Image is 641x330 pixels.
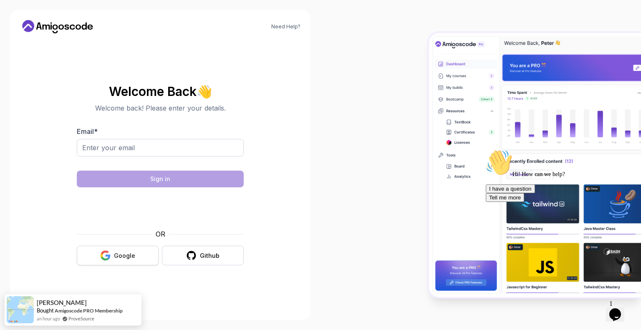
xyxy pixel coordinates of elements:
[20,20,95,33] a: Home link
[68,316,94,321] a: ProveSource
[156,229,165,239] p: OR
[606,297,633,322] iframe: chat widget
[77,85,244,98] h2: Welcome Back
[114,252,135,260] div: Google
[77,171,244,187] button: Sign in
[200,252,220,260] div: Github
[3,3,154,56] div: 👋Hi! How can we help?I have a questionTell me more
[77,139,244,156] input: Enter your email
[77,246,159,265] button: Google
[482,146,633,292] iframe: chat widget
[55,307,123,314] a: Amigoscode PRO Membership
[3,25,83,31] span: Hi! How can we help?
[3,3,30,30] img: :wave:
[429,33,641,297] img: Amigoscode Dashboard
[77,103,244,113] p: Welcome back! Please enter your details.
[97,192,223,224] iframe: Widget containing checkbox for hCaptcha security challenge
[77,127,98,136] label: Email *
[37,299,87,306] span: [PERSON_NAME]
[196,84,212,99] span: 👋
[3,38,53,47] button: I have a question
[162,246,244,265] button: Github
[37,315,60,322] span: an hour ago
[7,296,34,323] img: provesource social proof notification image
[271,23,300,30] a: Need Help?
[3,47,42,56] button: Tell me more
[150,175,170,183] div: Sign in
[37,307,54,314] span: Bought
